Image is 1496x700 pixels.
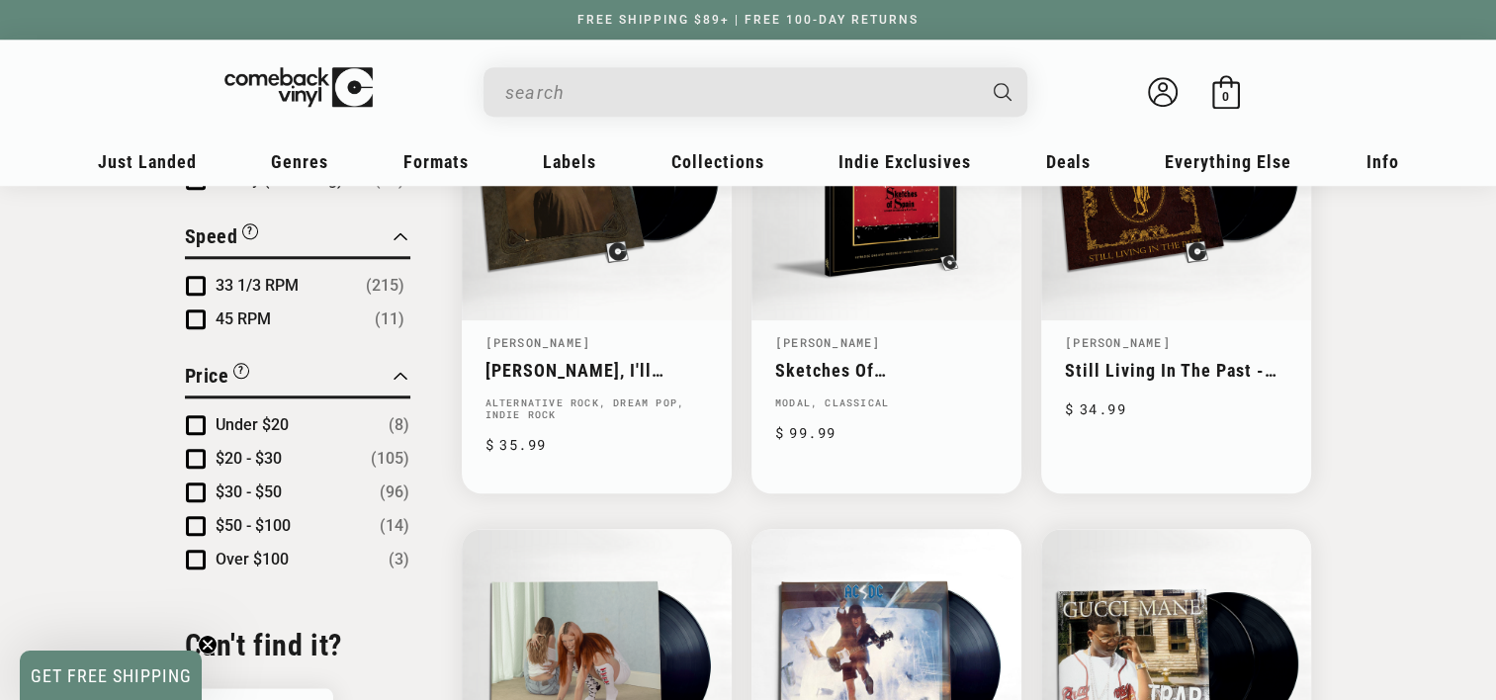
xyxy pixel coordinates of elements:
[371,447,409,471] span: Number of products: (105)
[366,274,404,298] span: Number of products: (215)
[484,67,1027,117] div: Search
[185,364,229,388] span: Price
[185,361,250,395] button: Filter by Price
[380,481,409,504] span: Number of products: (96)
[485,360,708,381] a: [PERSON_NAME], I'll Always Love You
[1065,334,1171,350] a: [PERSON_NAME]
[1165,151,1291,172] span: Everything Else
[31,665,192,686] span: GET FREE SHIPPING
[216,276,299,295] span: 33 1/3 RPM
[185,626,410,664] h2: Can't find it?
[558,13,938,27] a: FREE SHIPPING $89+ | FREE 100-DAY RETURNS
[380,514,409,538] span: Number of products: (14)
[216,516,291,535] span: $50 - $100
[671,151,764,172] span: Collections
[505,72,974,113] input: When autocomplete results are available use up and down arrows to review and enter to select
[775,360,998,381] a: Sketches Of [GEOGRAPHIC_DATA]
[838,151,971,172] span: Indie Exclusives
[403,151,469,172] span: Formats
[1065,360,1287,381] a: Still Living In The Past - The [PERSON_NAME] Remixes
[375,307,404,331] span: Number of products: (11)
[216,482,282,501] span: $30 - $50
[98,151,197,172] span: Just Landed
[389,413,409,437] span: Number of products: (8)
[20,651,202,700] div: GET FREE SHIPPINGClose teaser
[775,334,881,350] a: [PERSON_NAME]
[185,224,238,248] span: Speed
[216,415,289,434] span: Under $20
[1366,151,1399,172] span: Info
[485,334,591,350] a: [PERSON_NAME]
[1222,89,1229,104] span: 0
[216,449,282,468] span: $20 - $30
[185,221,259,256] button: Filter by Speed
[216,309,271,328] span: 45 RPM
[976,67,1029,117] button: Search
[543,151,596,172] span: Labels
[216,550,289,569] span: Over $100
[198,635,218,655] button: Close teaser
[1046,151,1091,172] span: Deals
[271,151,328,172] span: Genres
[389,548,409,571] span: Number of products: (3)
